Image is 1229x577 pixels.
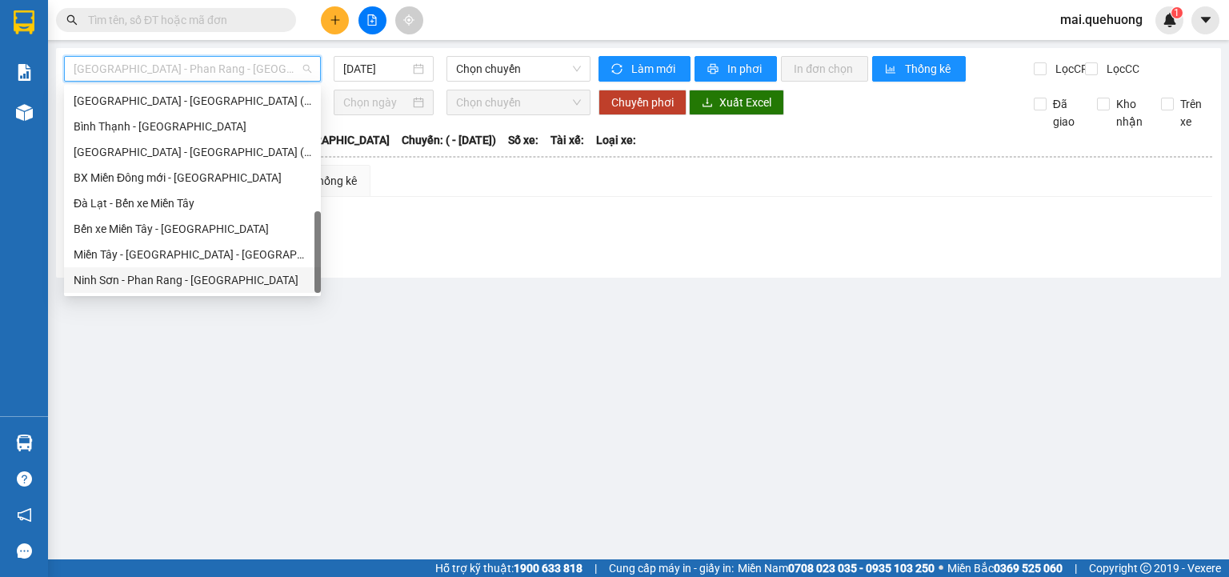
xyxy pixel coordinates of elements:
[1110,95,1149,130] span: Kho nhận
[16,435,33,451] img: warehouse-icon
[456,57,582,81] span: Chọn chuyến
[596,131,636,149] span: Loại xe:
[885,63,899,76] span: bar-chart
[1047,95,1086,130] span: Đã giao
[64,165,321,190] div: BX Miền Đông mới - Đà Lạt
[74,118,311,135] div: Bình Thạnh - [GEOGRAPHIC_DATA]
[64,190,321,216] div: Đà Lạt - Bến xe Miền Tây
[611,63,625,76] span: sync
[402,131,496,149] span: Chuyến: ( - [DATE])
[74,194,311,212] div: Đà Lạt - Bến xe Miền Tây
[17,543,32,559] span: message
[1049,60,1091,78] span: Lọc CR
[738,559,935,577] span: Miền Nam
[508,131,538,149] span: Số xe:
[1191,6,1219,34] button: caret-down
[1075,559,1077,577] span: |
[598,90,687,115] button: Chuyển phơi
[947,559,1063,577] span: Miền Bắc
[1174,95,1213,130] span: Trên xe
[631,60,678,78] span: Làm mới
[1174,7,1179,18] span: 1
[64,267,321,293] div: Ninh Sơn - Phan Rang - Miền Tây
[74,169,311,186] div: BX Miền Đông mới - [GEOGRAPHIC_DATA]
[343,60,409,78] input: 13/09/2025
[939,565,943,571] span: ⚪️
[88,11,277,29] input: Tìm tên, số ĐT hoặc mã đơn
[514,562,582,575] strong: 1900 633 818
[1199,13,1213,27] span: caret-down
[17,507,32,523] span: notification
[872,56,966,82] button: bar-chartThống kê
[609,559,734,577] span: Cung cấp máy in - giấy in:
[17,471,32,487] span: question-circle
[594,559,597,577] span: |
[781,56,868,82] button: In đơn chọn
[395,6,423,34] button: aim
[1100,60,1142,78] span: Lọc CC
[358,6,386,34] button: file-add
[321,6,349,34] button: plus
[64,216,321,242] div: Bến xe Miền Tây - Đà Lạt
[64,242,321,267] div: Miền Tây - Phan Rang - Ninh Sơn
[311,172,357,190] div: Thống kê
[74,220,311,238] div: Bến xe Miền Tây - [GEOGRAPHIC_DATA]
[14,10,34,34] img: logo-vxr
[707,63,721,76] span: printer
[1140,563,1151,574] span: copyright
[695,56,777,82] button: printerIn phơi
[74,246,311,263] div: Miền Tây - [GEOGRAPHIC_DATA] - [GEOGRAPHIC_DATA]
[403,14,414,26] span: aim
[1047,10,1155,30] span: mai.quehuong
[435,559,582,577] span: Hỗ trợ kỹ thuật:
[74,143,311,161] div: [GEOGRAPHIC_DATA] - [GEOGRAPHIC_DATA] (Quốc Lộ)
[727,60,764,78] span: In phơi
[330,14,341,26] span: plus
[905,60,953,78] span: Thống kê
[550,131,584,149] span: Tài xế:
[16,64,33,81] img: solution-icon
[598,56,691,82] button: syncLàm mới
[994,562,1063,575] strong: 0369 525 060
[64,139,321,165] div: Đà Lạt - Quận 5 (Quốc Lộ)
[343,94,409,111] input: Chọn ngày
[64,114,321,139] div: Bình Thạnh - Đà Lạt
[788,562,935,575] strong: 0708 023 035 - 0935 103 250
[74,92,311,110] div: [GEOGRAPHIC_DATA] - [GEOGRAPHIC_DATA] ([GEOGRAPHIC_DATA])
[689,90,784,115] button: downloadXuất Excel
[456,90,582,114] span: Chọn chuyến
[1171,7,1183,18] sup: 1
[74,271,311,289] div: Ninh Sơn - Phan Rang - [GEOGRAPHIC_DATA]
[16,104,33,121] img: warehouse-icon
[66,14,78,26] span: search
[366,14,378,26] span: file-add
[64,88,321,114] div: Đà Lạt - Quận 5 (Cao Tốc)
[74,57,311,81] span: Sài Gòn - Phan Rang - Ninh Sơn
[1163,13,1177,27] img: icon-new-feature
